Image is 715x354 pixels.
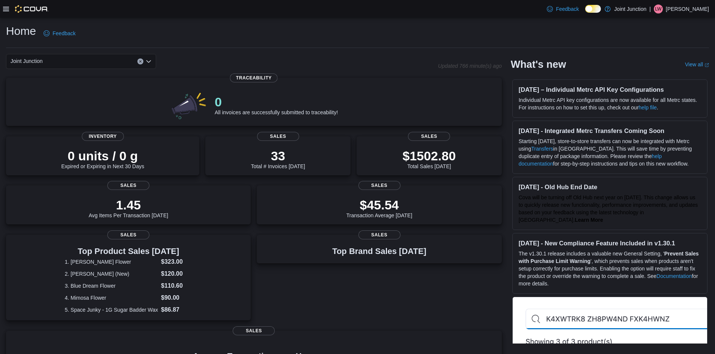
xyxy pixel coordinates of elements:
[11,57,43,66] span: Joint Junction
[15,5,48,13] img: Cova
[666,4,709,13] p: [PERSON_NAME]
[65,258,158,266] dt: 1. [PERSON_NAME] Flower
[161,281,192,290] dd: $110.60
[146,58,152,64] button: Open list of options
[585,5,601,13] input: Dark Mode
[358,181,400,190] span: Sales
[137,58,143,64] button: Clear input
[519,86,701,93] h3: [DATE] – Individual Metrc API Key Configurations
[511,58,566,70] h2: What's new
[161,269,192,278] dd: $120.00
[639,105,657,111] a: help file
[107,230,149,239] span: Sales
[251,148,305,163] p: 33
[519,137,701,167] p: Starting [DATE], store-to-store transfers can now be integrated with Metrc using in [GEOGRAPHIC_D...
[685,61,709,67] a: View allExternal link
[65,270,158,278] dt: 2. [PERSON_NAME] (New)
[61,148,144,169] div: Expired or Expiring in Next 30 Days
[170,90,209,120] img: 0
[575,217,603,223] a: Learn More
[655,4,661,13] span: LW
[649,4,651,13] p: |
[656,273,692,279] a: Documentation
[89,197,168,212] p: 1.45
[65,294,158,302] dt: 4. Mimosa Flower
[215,94,338,115] div: All invoices are successfully submitted to traceability!
[704,63,709,67] svg: External link
[61,148,144,163] p: 0 units / 0 g
[65,247,192,256] h3: Top Product Sales [DATE]
[358,230,400,239] span: Sales
[346,197,412,218] div: Transaction Average [DATE]
[556,5,579,13] span: Feedback
[65,282,158,290] dt: 3. Blue Dream Flower
[251,148,305,169] div: Total # Invoices [DATE]
[107,181,149,190] span: Sales
[161,305,192,314] dd: $86.87
[402,148,456,163] p: $1502.80
[233,326,275,335] span: Sales
[519,96,701,111] p: Individual Metrc API key configurations are now available for all Metrc states. For instructions ...
[82,132,124,141] span: Inventory
[89,197,168,218] div: Avg Items Per Transaction [DATE]
[402,148,456,169] div: Total Sales [DATE]
[53,30,75,37] span: Feedback
[519,250,701,287] p: The v1.30.1 release includes a valuable new General Setting, ' ', which prevents sales when produ...
[438,63,502,69] p: Updated 766 minute(s) ago
[332,247,426,256] h3: Top Brand Sales [DATE]
[161,293,192,302] dd: $90.00
[408,132,450,141] span: Sales
[519,239,701,247] h3: [DATE] - New Compliance Feature Included in v1.30.1
[41,26,78,41] a: Feedback
[6,24,36,39] h1: Home
[654,4,663,13] div: Luke Wilhoit
[614,4,647,13] p: Joint Junction
[257,132,299,141] span: Sales
[519,127,701,134] h3: [DATE] - Integrated Metrc Transfers Coming Soon
[161,257,192,266] dd: $323.00
[230,73,278,82] span: Traceability
[346,197,412,212] p: $45.54
[215,94,338,109] p: 0
[531,146,553,152] a: Transfers
[544,1,582,16] a: Feedback
[519,194,698,223] span: Cova will be turning off Old Hub next year on [DATE]. This change allows us to quickly release ne...
[65,306,158,314] dt: 5. Space Junky - 1G Sugar Badder Wax
[519,183,701,191] h3: [DATE] - Old Hub End Date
